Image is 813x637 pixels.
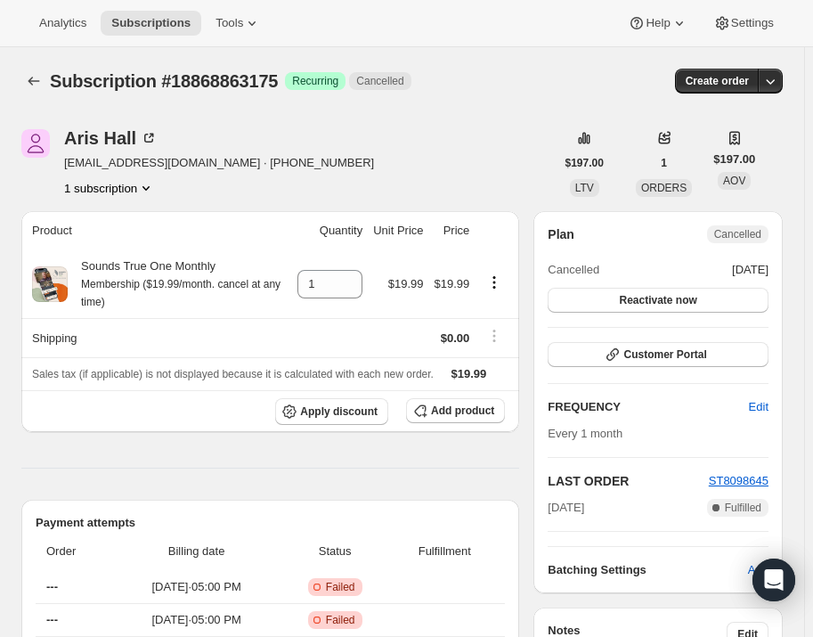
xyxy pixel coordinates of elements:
span: Settings [731,16,774,30]
img: product img [32,266,68,302]
span: Aris Hall [21,129,50,158]
button: Help [617,11,698,36]
button: Shipping actions [480,326,508,346]
span: --- [46,613,58,626]
span: $19.99 [388,277,424,290]
span: Reactivate now [619,293,696,307]
span: [DATE] [548,499,584,517]
span: Failed [326,613,355,627]
span: LTV [575,182,594,194]
span: Edit [749,398,768,416]
span: Status [286,543,384,560]
span: Cancelled [548,261,599,279]
span: [DATE] · 05:00 PM [118,578,275,596]
span: [DATE] [732,261,768,279]
span: Customer Portal [623,347,706,362]
th: Product [21,211,292,250]
span: Every 1 month [548,427,622,440]
span: Apply discount [300,404,378,419]
button: Product actions [64,179,155,197]
th: Price [429,211,476,250]
button: 1 [650,151,678,176]
button: Subscriptions [101,11,201,36]
span: $197.00 [565,156,604,170]
span: Add [748,561,768,579]
span: Add product [431,404,494,418]
span: Help [646,16,670,30]
span: Cancelled [356,74,403,88]
button: Settings [703,11,785,36]
span: [EMAIL_ADDRESS][DOMAIN_NAME] · [PHONE_NUMBER] [64,154,374,172]
span: Analytics [39,16,86,30]
span: Subscriptions [111,16,191,30]
button: Tools [205,11,272,36]
span: Tools [215,16,243,30]
span: Failed [326,580,355,594]
a: ST8098645 [709,474,768,487]
h2: Payment attempts [36,514,505,532]
button: Create order [675,69,760,94]
button: Reactivate now [548,288,768,313]
div: Aris Hall [64,129,158,147]
span: --- [46,580,58,593]
span: $197.00 [713,151,755,168]
th: Unit Price [368,211,428,250]
small: Membership ($19.99/month. cancel at any time) [81,278,280,308]
span: Fulfilled [725,501,761,515]
span: [DATE] · 05:00 PM [118,611,275,629]
div: Sounds True One Monthly [68,257,287,311]
th: Order [36,532,112,571]
h2: LAST ORDER [548,472,708,490]
span: 1 [661,156,667,170]
span: $19.99 [451,367,487,380]
span: Cancelled [714,227,761,241]
span: Sales tax (if applicable) is not displayed because it is calculated with each new order. [32,368,434,380]
h2: Plan [548,225,574,243]
span: $0.00 [441,331,470,345]
button: Customer Portal [548,342,768,367]
button: Add product [406,398,505,423]
span: Fulfillment [394,543,494,560]
span: Create order [686,74,749,88]
span: Billing date [118,543,275,560]
button: $197.00 [555,151,614,176]
button: Subscriptions [21,69,46,94]
span: ORDERS [641,182,687,194]
span: $19.99 [435,277,470,290]
span: AOV [723,175,745,187]
button: Apply discount [275,398,388,425]
span: Recurring [292,74,338,88]
h6: Batching Settings [548,561,748,579]
span: Subscription #18868863175 [50,71,278,91]
h2: FREQUENCY [548,398,748,416]
th: Quantity [292,211,368,250]
button: Edit [738,393,779,421]
div: Open Intercom Messenger [752,559,795,601]
button: ST8098645 [709,472,768,490]
th: Shipping [21,318,292,357]
button: Product actions [480,273,508,292]
button: Add [737,556,779,584]
button: Analytics [28,11,97,36]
